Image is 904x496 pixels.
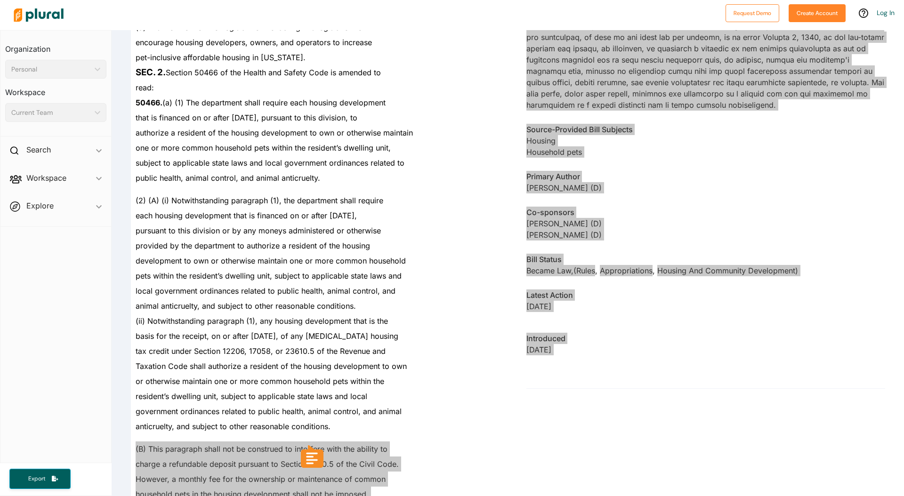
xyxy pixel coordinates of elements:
span: or otherwise maintain one or more common household pets within the [136,376,384,386]
span: encourage housing developers, owners, and operators to increase [136,38,372,47]
span: pursuant to this division or by any moneys administered or otherwise [136,226,381,235]
button: Export [9,469,71,489]
span: public health, animal control, and animal anticruelty. [136,173,320,183]
span: government ordinances related to public health, animal control, and animal [136,407,402,416]
span: one or more common household pets within the resident’s dwelling unit, [136,143,391,152]
span: subject to applicable state laws and local government ordinances related to [136,158,404,168]
div: Housing [526,135,885,146]
span: development to own or otherwise maintain one or more common household [136,256,406,265]
span: local government ordinances related to public health, animal control, and [136,286,395,296]
p: [DATE] [526,344,885,355]
span: resident’s dwelling unit, subject to applicable state laws and local [136,392,367,401]
h3: Co-sponsors [526,207,885,218]
a: Appropriations [600,266,653,275]
p: [DATE] [526,301,885,312]
a: [PERSON_NAME] (D) [526,183,602,192]
span: charge a refundable deposit pursuant to Section 1950.5 of the Civil Code. [136,459,399,469]
h3: Introduced [526,333,885,344]
a: Create Account [789,8,846,17]
span: However, a monthly fee for the ownership or maintenance of common [136,474,386,484]
span: tax credit under Section 12206, 17058, or 23610.5 of the Revenue and [136,346,386,356]
h3: Bill Status [526,254,885,265]
span: Section 50466 of the Health and Safety Code is amended to [136,68,381,77]
span: (a) (1) The department shall require each housing development [136,98,386,107]
h3: Source-Provided Bill Subjects [526,124,885,135]
span: (ii) Notwithstanding paragraph (1), any housing development that is the [136,316,388,326]
span: pet-inclusive affordable housing in [US_STATE]. [136,53,306,62]
span: that is financed on or after [DATE], pursuant to this division, to [136,113,357,122]
span: Taxation Code shall authorize a resident of the housing development to own [136,361,407,371]
span: Export [22,475,52,483]
span: (B) This paragraph shall not be construed to interfere with the ability to [136,444,387,454]
a: Log In [877,8,895,17]
div: Current Team [11,108,91,118]
h3: Primary Author [526,171,885,182]
a: [PERSON_NAME] (D) [526,219,602,228]
a: [PERSON_NAME] (D) [526,230,602,240]
h2: Search [26,144,51,155]
h3: Workspace [5,79,106,99]
span: read: [136,83,154,92]
h3: Organization [5,35,106,56]
span: authorize a resident of the housing development to own or otherwise maintain [136,128,413,137]
a: Rules [576,266,595,275]
button: Create Account [789,4,846,22]
div: Became Law , ( ) [526,265,885,276]
div: Personal [11,64,91,74]
strong: 50466. [136,98,162,107]
span: Housing and Community Development [657,266,795,275]
span: basis for the receipt, on or after [DATE], of any [MEDICAL_DATA] housing [136,331,398,341]
div: Household pets [526,146,885,158]
a: Request Demo [726,8,779,17]
span: provided by the department to authorize a resident of the housing [136,241,370,250]
button: Request Demo [726,4,779,22]
span: (2) (A) (i) Notwithstanding paragraph (1), the department shall require [136,196,383,205]
h3: Latest Action [526,289,885,301]
strong: SEC. 2. [136,67,166,78]
span: animal anticruelty, and subject to other reasonable conditions. [136,301,356,311]
span: each housing development that is financed on or after [DATE], [136,211,357,220]
span: pets within the resident’s dwelling unit, subject to applicable state laws and [136,271,402,280]
span: anticruelty, and subject to other reasonable conditions. [136,422,331,431]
